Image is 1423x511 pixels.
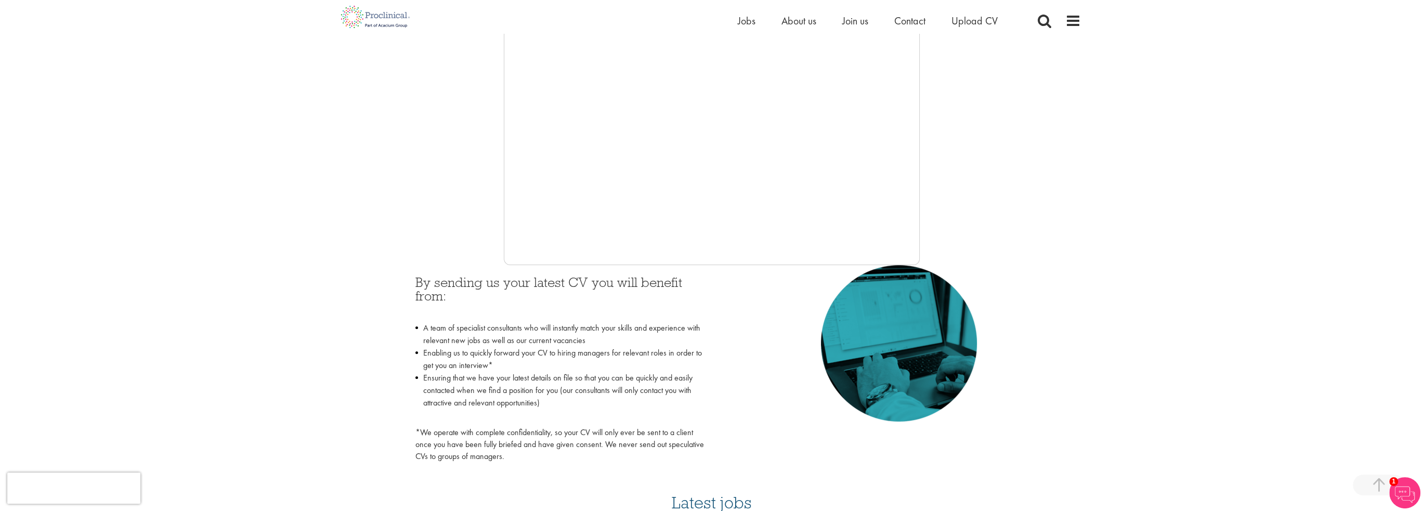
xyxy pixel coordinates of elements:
[951,14,998,28] a: Upload CV
[7,473,140,504] iframe: reCAPTCHA
[415,276,704,317] h3: By sending us your latest CV you will benefit from:
[1389,477,1398,486] span: 1
[738,14,755,28] a: Jobs
[415,427,704,463] p: *We operate with complete confidentiality, so your CV will only ever be sent to a client once you...
[415,322,704,347] li: A team of specialist consultants who will instantly match your skills and experience with relevan...
[415,372,704,422] li: Ensuring that we have your latest details on file so that you can be quickly and easily contacted...
[842,14,868,28] a: Join us
[894,14,925,28] a: Contact
[415,347,704,372] li: Enabling us to quickly forward your CV to hiring managers for relevant roles in order to get you ...
[781,14,816,28] a: About us
[1389,477,1420,508] img: Chatbot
